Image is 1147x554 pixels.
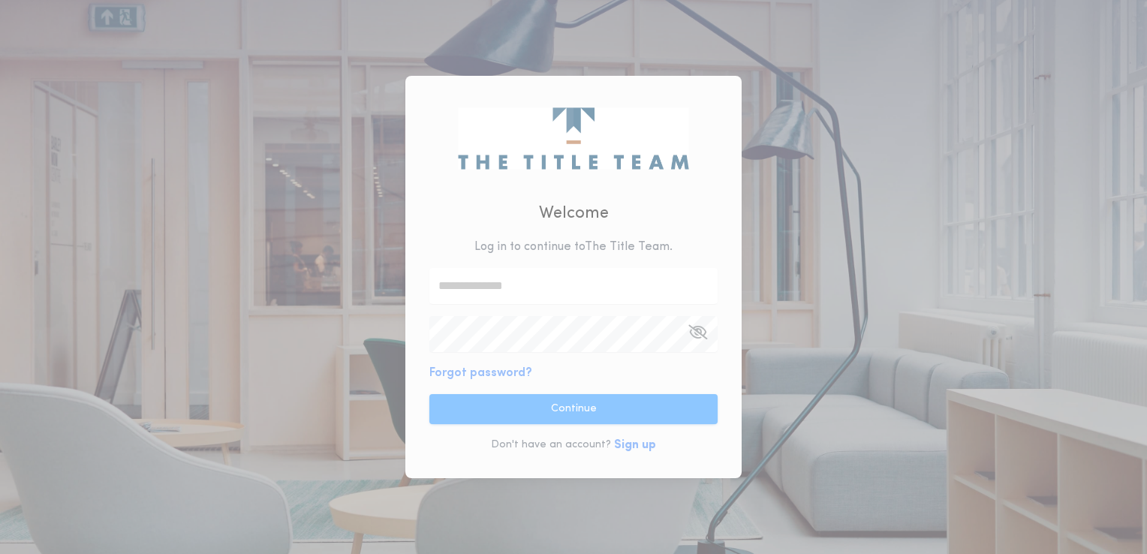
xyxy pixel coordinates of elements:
[491,438,611,453] p: Don't have an account?
[539,201,609,226] h2: Welcome
[458,107,688,169] img: logo
[429,394,718,424] button: Continue
[474,238,673,256] p: Log in to continue to The Title Team .
[429,364,532,382] button: Forgot password?
[614,436,656,454] button: Sign up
